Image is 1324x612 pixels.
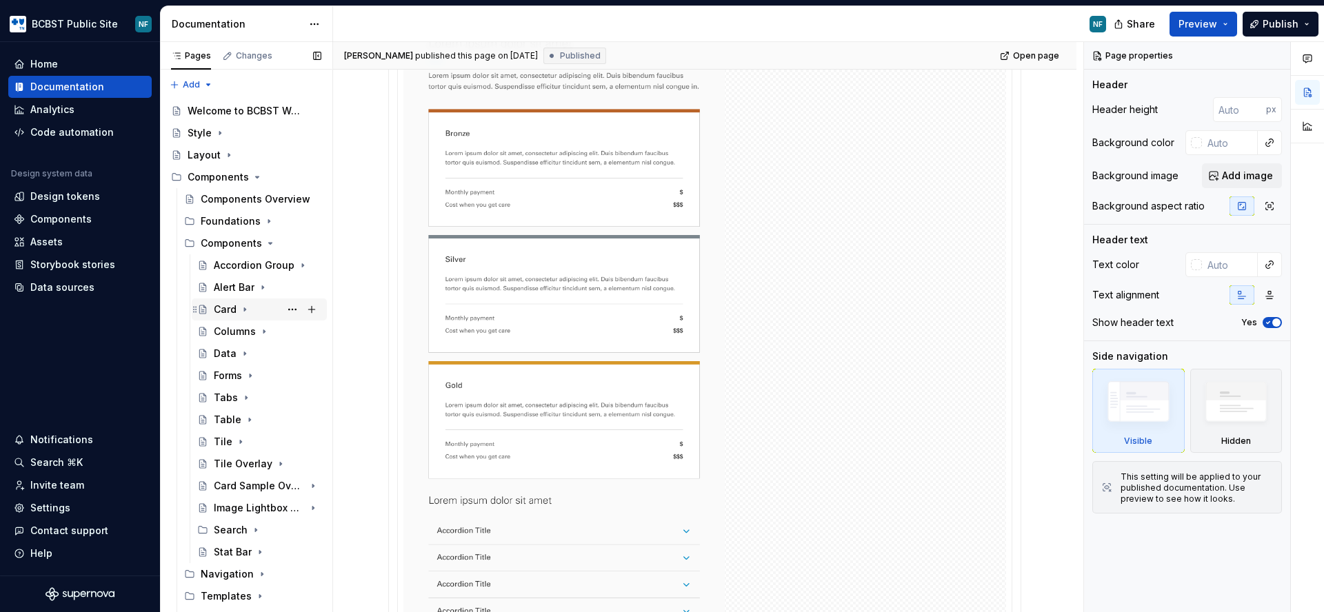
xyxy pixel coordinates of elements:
[30,524,108,538] div: Contact support
[30,235,63,249] div: Assets
[8,53,152,75] a: Home
[30,433,93,447] div: Notifications
[214,501,305,515] div: Image Lightbox Overlay
[1213,97,1266,122] input: Auto
[179,210,327,232] div: Foundations
[179,585,327,607] div: Templates
[214,369,242,382] div: Forms
[1092,103,1158,116] div: Header height
[1121,471,1273,504] div: This setting will be applied to your published documentation. Use preview to see how it looks.
[1190,369,1283,453] div: Hidden
[1092,316,1174,329] div: Show header text
[165,122,327,144] a: Style
[179,563,327,585] div: Navigation
[30,190,100,203] div: Design tokens
[192,409,327,431] a: Table
[179,232,327,254] div: Components
[1178,17,1217,31] span: Preview
[192,431,327,453] a: Tile
[188,104,301,118] div: Welcome to BCBST Web
[183,79,200,90] span: Add
[1241,317,1257,328] label: Yes
[1243,12,1318,37] button: Publish
[10,16,26,32] img: b44e7a6b-69a5-43df-ae42-963d7259159b.png
[201,567,254,581] div: Navigation
[1093,19,1103,30] div: NF
[8,276,152,298] a: Data sources
[214,479,305,493] div: Card Sample Overlay
[1013,50,1059,61] span: Open page
[8,185,152,207] a: Design tokens
[30,125,114,139] div: Code automation
[30,212,92,226] div: Components
[1222,169,1273,183] span: Add image
[11,168,92,179] div: Design system data
[179,188,327,210] a: Components Overview
[30,478,84,492] div: Invite team
[30,280,94,294] div: Data sources
[192,320,327,343] a: Columns
[165,166,327,188] div: Components
[214,325,256,338] div: Columns
[1202,130,1258,155] input: Auto
[1092,78,1127,92] div: Header
[46,587,114,601] svg: Supernova Logo
[1266,104,1276,115] p: px
[8,76,152,98] a: Documentation
[201,236,262,250] div: Components
[214,523,248,537] div: Search
[1092,199,1205,213] div: Background aspect ratio
[30,501,70,515] div: Settings
[192,387,327,409] a: Tabs
[192,541,327,563] a: Stat Bar
[8,497,152,519] a: Settings
[214,347,237,360] div: Data
[8,474,152,496] a: Invite team
[1202,252,1258,277] input: Auto
[1202,163,1282,188] button: Add image
[8,254,152,276] a: Storybook stories
[8,231,152,253] a: Assets
[188,126,212,140] div: Style
[1092,369,1185,453] div: Visible
[3,9,157,39] button: BCBST Public SiteNF
[165,75,217,94] button: Add
[165,100,327,122] a: Welcome to BCBST Web
[30,456,83,469] div: Search ⌘K
[344,50,413,61] span: [PERSON_NAME]
[201,589,252,603] div: Templates
[8,208,152,230] a: Components
[1221,436,1251,447] div: Hidden
[214,280,254,294] div: Alert Bar
[1263,17,1298,31] span: Publish
[165,144,327,166] a: Layout
[214,303,237,316] div: Card
[8,451,152,473] button: Search ⌘K
[192,475,327,497] a: Card Sample Overlay
[8,429,152,451] button: Notifications
[192,254,327,276] a: Accordion Group
[1127,17,1155,31] span: Share
[192,343,327,365] a: Data
[1092,136,1174,150] div: Background color
[1092,233,1148,247] div: Header text
[192,519,327,541] div: Search
[214,413,241,427] div: Table
[192,453,327,475] a: Tile Overlay
[171,50,211,61] div: Pages
[30,258,115,272] div: Storybook stories
[192,365,327,387] a: Forms
[30,547,52,560] div: Help
[1170,12,1237,37] button: Preview
[30,103,74,116] div: Analytics
[30,57,58,71] div: Home
[1107,12,1164,37] button: Share
[1092,169,1178,183] div: Background image
[8,520,152,542] button: Contact support
[139,19,148,30] div: NF
[214,258,294,272] div: Accordion Group
[1092,288,1159,302] div: Text alignment
[192,298,327,320] a: Card
[214,545,252,559] div: Stat Bar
